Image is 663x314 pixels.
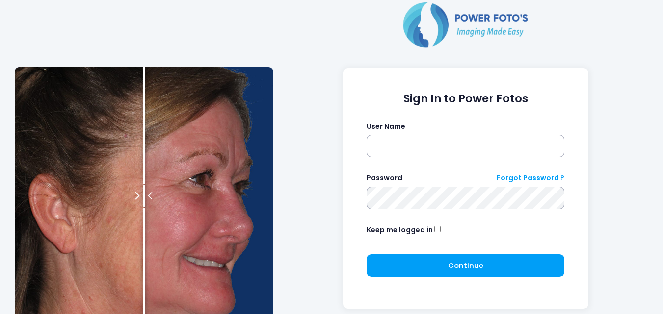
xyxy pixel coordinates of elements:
[367,121,405,132] label: User Name
[367,173,402,183] label: Password
[367,254,564,277] button: Continue
[367,92,564,105] h1: Sign In to Power Fotos
[448,260,483,270] span: Continue
[497,173,564,183] a: Forgot Password ?
[367,225,433,235] label: Keep me logged in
